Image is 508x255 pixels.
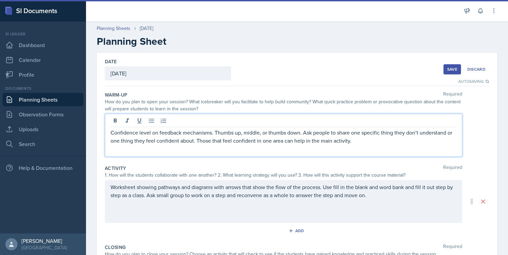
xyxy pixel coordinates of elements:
div: Help & Documentation [3,161,83,175]
span: Required [443,244,462,251]
div: [PERSON_NAME] [22,238,67,244]
div: [DATE] [140,25,153,32]
button: Discard [464,64,489,74]
div: [GEOGRAPHIC_DATA] [22,244,67,251]
label: Activity [105,165,126,172]
div: Documents [3,85,83,92]
h2: Planning Sheet [97,35,497,47]
div: Discard [467,67,485,72]
a: Observation Forms [3,108,83,121]
button: Add [286,226,308,236]
div: Add [290,228,304,233]
span: Required [443,92,462,98]
a: Search [3,137,83,151]
div: Autosaving [458,78,489,84]
p: Worksheet showing pathways and diagrams with arrows that show the flow of the process. Use fill i... [111,183,457,199]
label: Date [105,58,117,65]
a: Profile [3,68,83,81]
label: Closing [105,244,126,251]
a: Planning Sheets [3,93,83,106]
button: Save [443,64,461,74]
a: Uploads [3,122,83,136]
div: Si leader [3,31,83,37]
a: Dashboard [3,38,83,52]
a: Calendar [3,53,83,67]
span: Required [443,165,462,172]
div: How do you plan to open your session? What icebreaker will you facilitate to help build community... [105,98,462,112]
p: Confidence level on feedback mechanisms. Thumbs up, middle, or thumbs down. Ask people to share o... [111,129,457,145]
a: Planning Sheets [97,25,130,32]
label: Warm-Up [105,92,127,98]
div: 1. How will the students collaborate with one another? 2. What learning strategy will you use? 3.... [105,172,462,179]
div: Save [447,67,457,72]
